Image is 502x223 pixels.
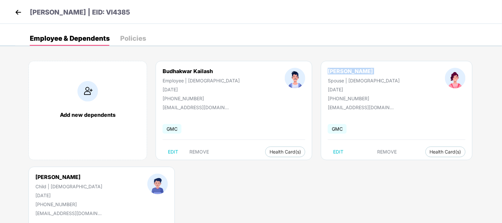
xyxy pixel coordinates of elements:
[328,105,394,110] div: [EMAIL_ADDRESS][DOMAIN_NAME]
[377,149,397,155] span: REMOVE
[445,68,466,88] img: profileImage
[189,149,209,155] span: REMOVE
[163,68,240,74] div: Budhakwar Kailash
[35,201,102,207] div: [PHONE_NUMBER]
[328,68,400,74] div: [PERSON_NAME]
[270,150,301,154] span: Health Card(s)
[35,193,102,198] div: [DATE]
[328,147,349,157] button: EDIT
[30,35,110,42] div: Employee & Dependents
[147,174,168,194] img: profileImage
[372,147,402,157] button: REMOVE
[328,124,347,134] span: GMC
[328,78,400,83] div: Spouse | [DEMOGRAPHIC_DATA]
[163,105,229,110] div: [EMAIL_ADDRESS][DOMAIN_NAME]
[35,111,140,118] div: Add new dependents
[163,124,181,134] span: GMC
[285,68,305,88] img: profileImage
[13,7,23,17] img: back
[328,96,400,101] div: [PHONE_NUMBER]
[35,210,102,216] div: [EMAIL_ADDRESS][DOMAIN_NAME]
[120,35,146,42] div: Policies
[77,81,98,102] img: addIcon
[30,7,130,18] p: [PERSON_NAME] | EID: VI4385
[35,174,102,180] div: [PERSON_NAME]
[163,78,240,83] div: Employee | [DEMOGRAPHIC_DATA]
[426,147,466,157] button: Health Card(s)
[430,150,461,154] span: Health Card(s)
[328,87,400,92] div: [DATE]
[333,149,343,155] span: EDIT
[168,149,178,155] span: EDIT
[265,147,305,157] button: Health Card(s)
[163,96,240,101] div: [PHONE_NUMBER]
[184,147,214,157] button: REMOVE
[163,87,240,92] div: [DATE]
[35,184,102,189] div: Child | [DEMOGRAPHIC_DATA]
[163,147,183,157] button: EDIT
